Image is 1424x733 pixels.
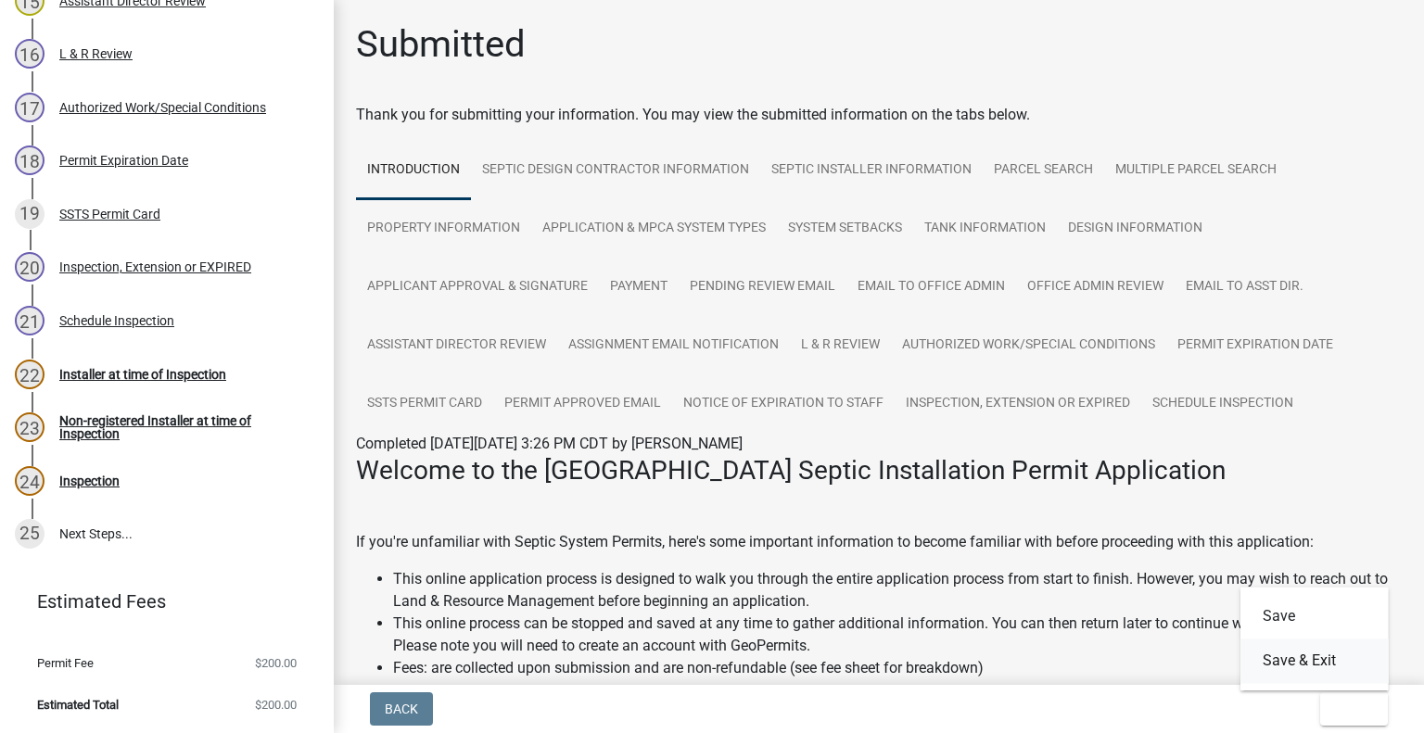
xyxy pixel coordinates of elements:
div: Schedule Inspection [59,314,174,327]
button: Save & Exit [1240,638,1389,683]
div: Authorized Work/Special Conditions [59,101,266,114]
a: Permit Expiration Date [1166,316,1344,375]
div: SSTS Permit Card [59,208,160,221]
div: 24 [15,466,44,496]
a: Septic Design Contractor Information [471,141,760,200]
a: Assignment Email Notification [557,316,790,375]
a: Design Information [1057,199,1214,259]
a: Applicant Approval & Signature [356,258,599,317]
span: Estimated Total [37,699,119,711]
li: This online application process is designed to walk you through the entire application process fr... [393,568,1402,613]
span: Exit [1335,701,1362,716]
a: Septic Installer Information [760,141,983,200]
div: 17 [15,93,44,122]
div: Exit [1240,587,1389,690]
span: $200.00 [255,699,297,711]
div: 22 [15,360,44,389]
div: L & R Review [59,47,133,60]
div: Non-registered Installer at time of Inspection [59,414,304,440]
span: $200.00 [255,657,297,669]
a: Authorized Work/Special Conditions [891,316,1166,375]
a: L & R Review [790,316,891,375]
div: 23 [15,412,44,442]
a: Payment [599,258,679,317]
a: Email to Asst Dir. [1175,258,1315,317]
a: Introduction [356,141,471,200]
li: This online process can be stopped and saved at any time to gather additional information. You ca... [393,613,1402,657]
a: Estimated Fees [15,583,304,620]
a: Property Information [356,199,531,259]
h3: Welcome to the [GEOGRAPHIC_DATA] Septic Installation Permit Application [356,455,1402,487]
div: Permit Expiration Date [59,154,188,167]
a: SSTS Permit Card [356,374,493,434]
div: 21 [15,306,44,335]
a: Schedule Inspection [1141,374,1304,434]
a: Notice of Expiration to Staff [672,374,895,434]
a: Office Admin Review [1016,258,1175,317]
a: Permit Approved Email [493,374,672,434]
div: Inspection [59,474,120,487]
span: Permit Fee [37,657,94,669]
a: Assistant Director Review [356,316,557,375]
a: Tank Information [913,199,1057,259]
li: Fees: are collected upon submission and are non-refundable (see fee sheet for breakdown) [393,657,1402,679]
div: Thank you for submitting your information. You may view the submitted information on the tabs below. [356,104,1402,126]
button: Back [370,692,433,726]
a: Pending review Email [679,258,846,317]
a: Multiple Parcel Search [1104,141,1288,200]
a: Inspection, Extension or EXPIRED [895,374,1141,434]
div: 16 [15,39,44,69]
a: System Setbacks [777,199,913,259]
div: 19 [15,199,44,229]
div: Inspection, Extension or EXPIRED [59,260,251,273]
p: If you're unfamiliar with Septic System Permits, here's some important information to become fami... [356,531,1402,553]
h1: Submitted [356,22,526,67]
div: 25 [15,519,44,549]
span: Back [385,701,418,716]
div: 20 [15,252,44,282]
span: Completed [DATE][DATE] 3:26 PM CDT by [PERSON_NAME] [356,435,743,452]
a: Email to Office Admin [846,258,1016,317]
button: Exit [1320,692,1388,726]
button: Save [1240,594,1389,638]
a: Application & MPCA System Types [531,199,777,259]
div: Installer at time of Inspection [59,368,226,381]
div: 18 [15,145,44,175]
a: Parcel search [983,141,1104,200]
